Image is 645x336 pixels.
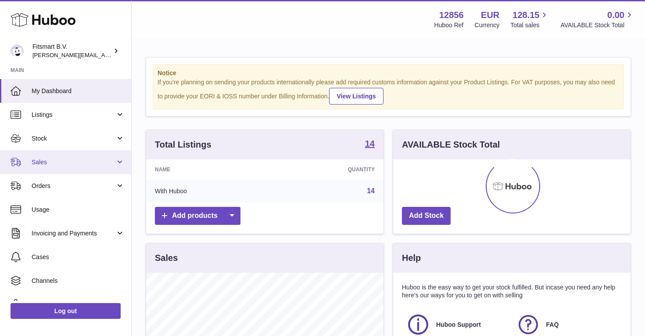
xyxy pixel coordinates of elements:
span: 0.00 [607,9,624,21]
span: Usage [32,206,125,214]
span: Sales [32,158,115,166]
div: Fitsmart B.V. [32,43,111,59]
a: 14 [365,139,375,150]
td: With Huboo [146,180,271,202]
span: Listings [32,111,115,119]
span: Cases [32,253,125,261]
strong: 12856 [439,9,464,21]
a: Add Stock [402,207,451,225]
h3: Help [402,252,421,264]
div: Currency [475,21,500,29]
h3: AVAILABLE Stock Total [402,139,500,151]
p: Huboo is the easy way to get your stock fulfilled. But incase you need any help here's our ways f... [402,283,622,300]
a: 14 [367,187,375,195]
span: 128.15 [512,9,539,21]
span: FAQ [546,321,559,329]
span: Channels [32,277,125,285]
a: Log out [11,303,121,319]
strong: 14 [365,139,375,148]
strong: Notice [158,69,619,77]
th: Quantity [271,159,383,180]
div: If you're planning on sending your products internationally please add required customs informati... [158,78,619,105]
span: Invoicing and Payments [32,229,115,238]
a: Add products [155,207,240,225]
span: Huboo Support [436,321,481,329]
span: Orders [32,182,115,190]
span: Settings [32,300,125,309]
strong: EUR [481,9,499,21]
span: [PERSON_NAME][EMAIL_ADDRESS][DOMAIN_NAME] [32,51,176,58]
a: 128.15 Total sales [510,9,549,29]
img: jonathan@leaderoo.com [11,44,24,58]
a: 0.00 AVAILABLE Stock Total [560,9,634,29]
span: AVAILABLE Stock Total [560,21,634,29]
span: My Dashboard [32,87,125,95]
span: Total sales [510,21,549,29]
span: Stock [32,134,115,143]
h3: Sales [155,252,178,264]
th: Name [146,159,271,180]
a: View Listings [329,88,383,105]
div: Huboo Ref [434,21,464,29]
h3: Total Listings [155,139,211,151]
